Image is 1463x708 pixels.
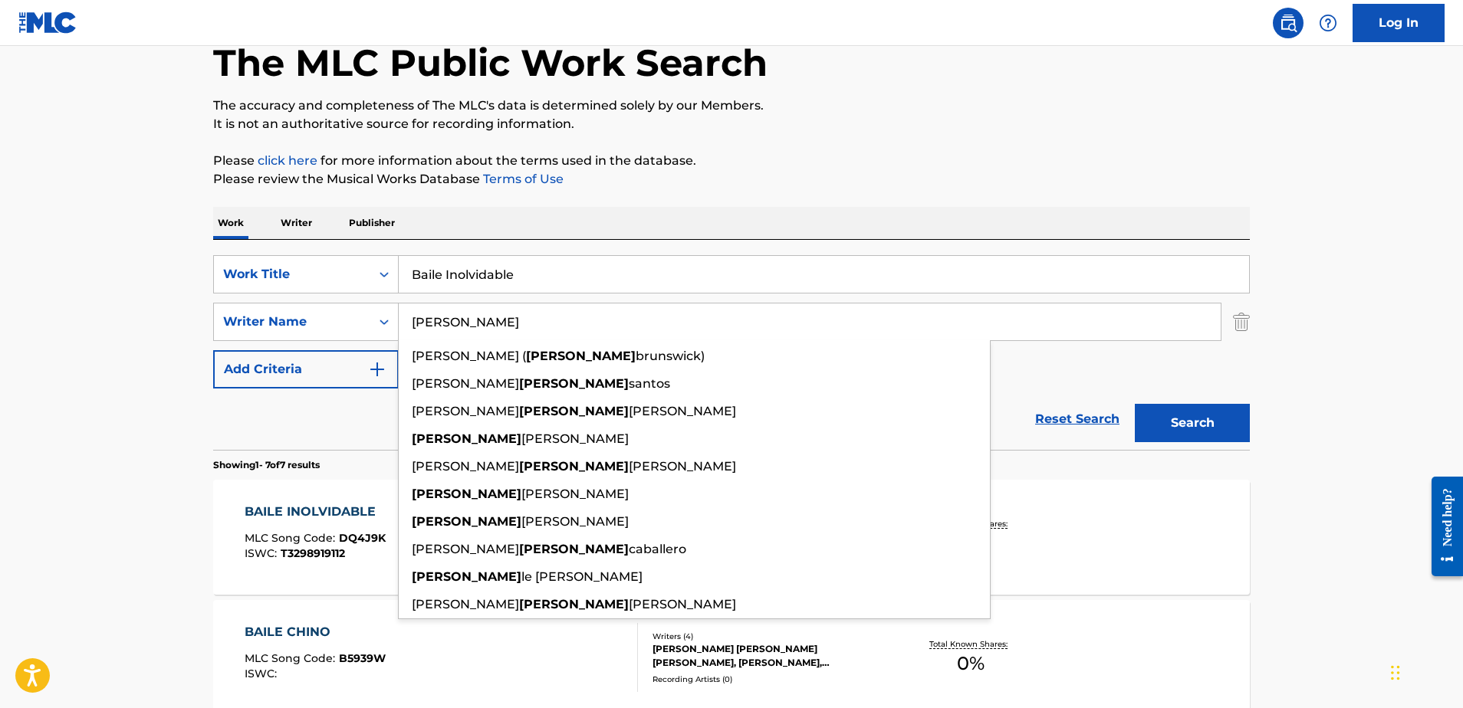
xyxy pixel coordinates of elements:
[1391,650,1400,696] div: Drag
[653,642,884,670] div: [PERSON_NAME] [PERSON_NAME] [PERSON_NAME], [PERSON_NAME], [PERSON_NAME]
[519,376,629,391] strong: [PERSON_NAME]
[281,546,345,560] span: T3298919112
[521,569,643,584] span: le [PERSON_NAME]
[245,546,281,560] span: ISWC :
[629,376,670,391] span: santos
[519,542,629,556] strong: [PERSON_NAME]
[412,597,519,611] span: [PERSON_NAME]
[1319,14,1337,32] img: help
[521,487,629,501] span: [PERSON_NAME]
[368,360,386,379] img: 9d2ae6d4665cec9f34b9.svg
[18,11,77,34] img: MLC Logo
[519,597,629,611] strong: [PERSON_NAME]
[245,651,339,665] span: MLC Song Code :
[213,480,1250,595] a: BAILE INOLVIDABLEMLC Song Code:DQ4J9KISWC:T3298919112Writers (8)[PERSON_NAME] [PERSON_NAME] [PERS...
[480,172,564,186] a: Terms of Use
[412,487,521,501] strong: [PERSON_NAME]
[213,97,1250,115] p: The accuracy and completeness of The MLC's data is determined solely by our Members.
[1233,303,1250,341] img: Delete Criterion
[519,459,629,474] strong: [PERSON_NAME]
[1386,634,1463,708] iframe: Chat Widget
[629,459,736,474] span: [PERSON_NAME]
[629,404,736,418] span: [PERSON_NAME]
[653,674,884,685] div: Recording Artists ( 0 )
[521,431,629,446] span: [PERSON_NAME]
[636,349,705,363] span: brunswick)
[213,207,248,239] p: Work
[1313,8,1343,38] div: Help
[929,638,1011,650] p: Total Known Shares:
[1273,8,1304,38] a: Public Search
[276,207,317,239] p: Writer
[412,404,519,418] span: [PERSON_NAME]
[245,623,386,641] div: BAILE CHINO
[1279,14,1297,32] img: search
[339,531,386,545] span: DQ4J9K
[629,542,686,556] span: caballero
[412,514,521,529] strong: [PERSON_NAME]
[245,531,339,545] span: MLC Song Code :
[339,651,386,665] span: B5939W
[653,631,884,642] div: Writers ( 4 )
[223,313,361,331] div: Writer Name
[412,349,526,363] span: [PERSON_NAME] (
[213,170,1250,188] p: Please review the Musical Works Database
[519,404,629,418] strong: [PERSON_NAME]
[526,349,636,363] strong: [PERSON_NAME]
[412,542,519,556] span: [PERSON_NAME]
[957,650,985,677] span: 0 %
[245,667,281,680] span: ISWC :
[412,376,519,391] span: [PERSON_NAME]
[629,597,736,611] span: [PERSON_NAME]
[223,265,361,284] div: Work Title
[213,40,768,86] h1: The MLC Public Work Search
[1420,461,1463,592] iframe: Resource Center
[213,255,1250,450] form: Search Form
[344,207,399,239] p: Publisher
[412,459,519,474] span: [PERSON_NAME]
[213,458,320,472] p: Showing 1 - 7 of 7 results
[213,115,1250,133] p: It is not an authoritative source for recording information.
[412,431,521,446] strong: [PERSON_NAME]
[1135,404,1250,442] button: Search
[258,153,317,168] a: click here
[521,514,629,529] span: [PERSON_NAME]
[213,152,1250,170] p: Please for more information about the terms used in the database.
[1027,402,1127,436] a: Reset Search
[1353,4,1445,42] a: Log In
[213,350,399,388] button: Add Criteria
[412,569,521,584] strong: [PERSON_NAME]
[245,503,386,521] div: BAILE INOLVIDABLE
